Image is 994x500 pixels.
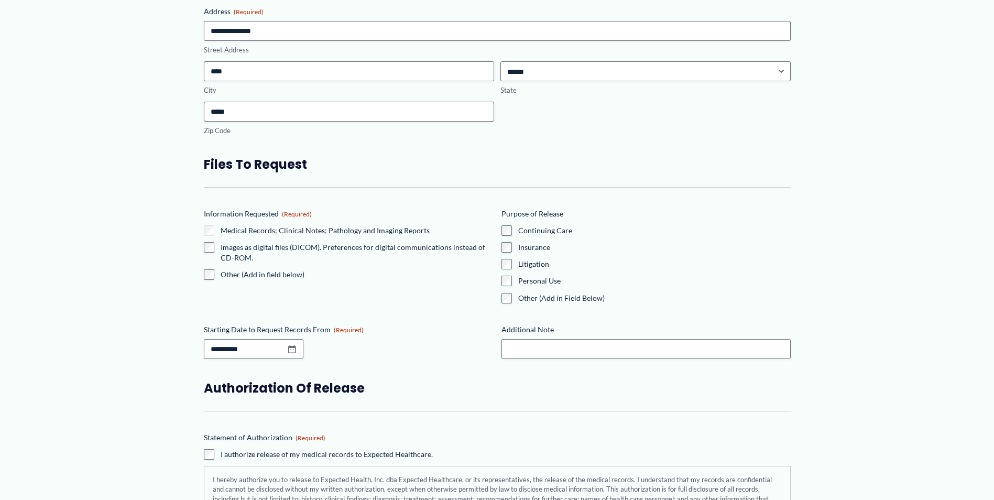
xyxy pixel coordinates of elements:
[334,326,364,334] span: (Required)
[518,225,791,236] label: Continuing Care
[234,8,264,16] span: (Required)
[221,225,493,236] label: Medical Records; Clinical Notes; Pathology and Imaging Reports
[518,276,791,286] label: Personal Use
[204,432,325,443] legend: Statement of Authorization
[204,156,791,172] h3: Files to Request
[221,269,493,280] label: Other (Add in field below)
[518,293,791,303] label: Other (Add in Field Below)
[221,242,493,263] label: Images as digital files (DICOM). Preferences for digital communications instead of CD-ROM.
[204,126,494,136] label: Zip Code
[518,259,791,269] label: Litigation
[282,210,312,218] span: (Required)
[204,380,791,396] h3: Authorization of Release
[204,6,264,17] legend: Address
[500,85,791,95] label: State
[296,434,325,442] span: (Required)
[204,45,791,55] label: Street Address
[204,324,493,335] label: Starting Date to Request Records From
[221,449,433,460] label: I authorize release of my medical records to Expected Healthcare.
[501,324,791,335] label: Additional Note
[501,209,563,219] legend: Purpose of Release
[204,209,312,219] legend: Information Requested
[204,85,494,95] label: City
[518,242,791,253] label: Insurance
